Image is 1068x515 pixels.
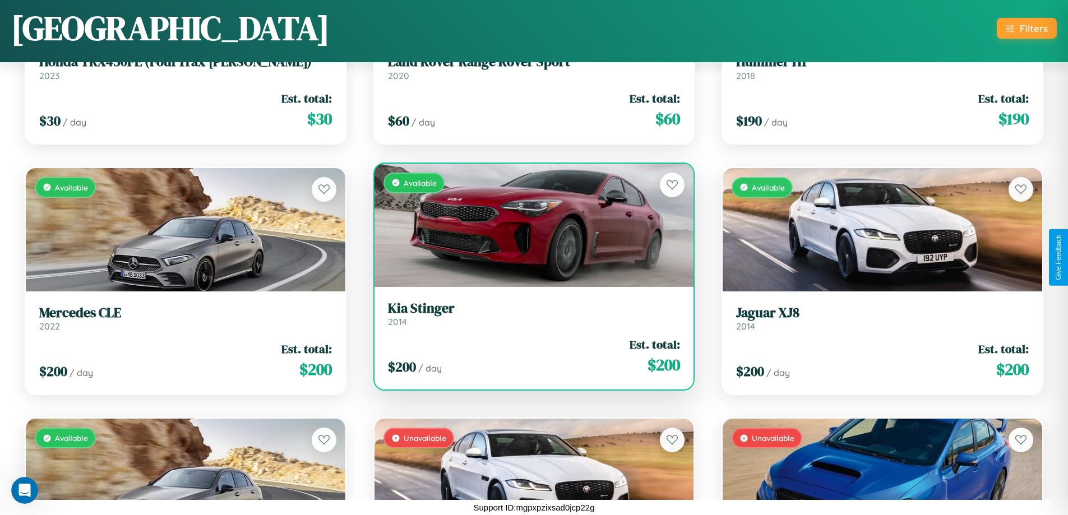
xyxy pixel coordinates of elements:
span: $ 200 [299,358,332,381]
span: $ 200 [736,362,764,381]
a: Jaguar XJ82014 [736,305,1029,332]
span: Available [55,183,88,192]
span: Unavailable [752,433,794,443]
p: Support ID: mgpxpzixsad0jcp22g [474,500,595,515]
h3: Land Rover Range Rover Sport [388,54,681,70]
span: 2023 [39,70,59,81]
span: 2020 [388,70,409,81]
span: Est. total: [978,341,1029,357]
span: / day [63,117,86,128]
a: Honda TRX450FE (FourTrax [PERSON_NAME])2023 [39,54,332,81]
a: Hummer H12018 [736,54,1029,81]
span: Est. total: [630,336,680,352]
span: $ 200 [996,358,1029,381]
a: Kia Stinger2014 [388,300,681,328]
span: / day [70,367,93,378]
a: Land Rover Range Rover Sport2020 [388,54,681,81]
span: $ 200 [648,354,680,376]
span: 2014 [736,321,755,332]
span: $ 30 [307,108,332,130]
a: Mercedes CLE2022 [39,305,332,332]
span: $ 30 [39,112,61,130]
span: 2014 [388,316,407,327]
span: 2018 [736,70,755,81]
span: / day [764,117,788,128]
div: Filters [1020,22,1048,34]
span: $ 60 [655,108,680,130]
button: Filters [997,18,1057,39]
span: 2022 [39,321,60,332]
span: Est. total: [630,90,680,106]
h3: Hummer H1 [736,54,1029,70]
span: $ 190 [998,108,1029,130]
span: Available [752,183,785,192]
span: Est. total: [281,341,332,357]
h3: Jaguar XJ8 [736,305,1029,321]
span: / day [412,117,435,128]
span: $ 60 [388,112,409,130]
span: $ 200 [388,358,416,376]
span: Available [55,433,88,443]
span: $ 190 [736,112,762,130]
h1: [GEOGRAPHIC_DATA] [11,5,330,51]
iframe: Intercom live chat [11,477,38,504]
span: $ 200 [39,362,67,381]
span: Est. total: [281,90,332,106]
span: / day [766,367,790,378]
span: Unavailable [404,433,446,443]
h3: Honda TRX450FE (FourTrax [PERSON_NAME]) [39,54,332,70]
span: Available [404,178,437,188]
h3: Mercedes CLE [39,305,332,321]
h3: Kia Stinger [388,300,681,317]
div: Give Feedback [1055,235,1062,280]
span: Est. total: [978,90,1029,106]
span: / day [418,363,442,374]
